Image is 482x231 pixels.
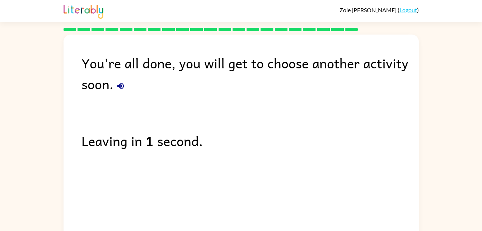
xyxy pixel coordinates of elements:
div: Leaving in second. [81,130,419,151]
a: Logout [399,6,417,13]
span: Zoie [PERSON_NAME] [340,6,398,13]
b: 1 [146,130,154,151]
div: You're all done, you will get to choose another activity soon. [81,53,419,94]
div: ( ) [340,6,419,13]
img: Literably [64,3,103,19]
